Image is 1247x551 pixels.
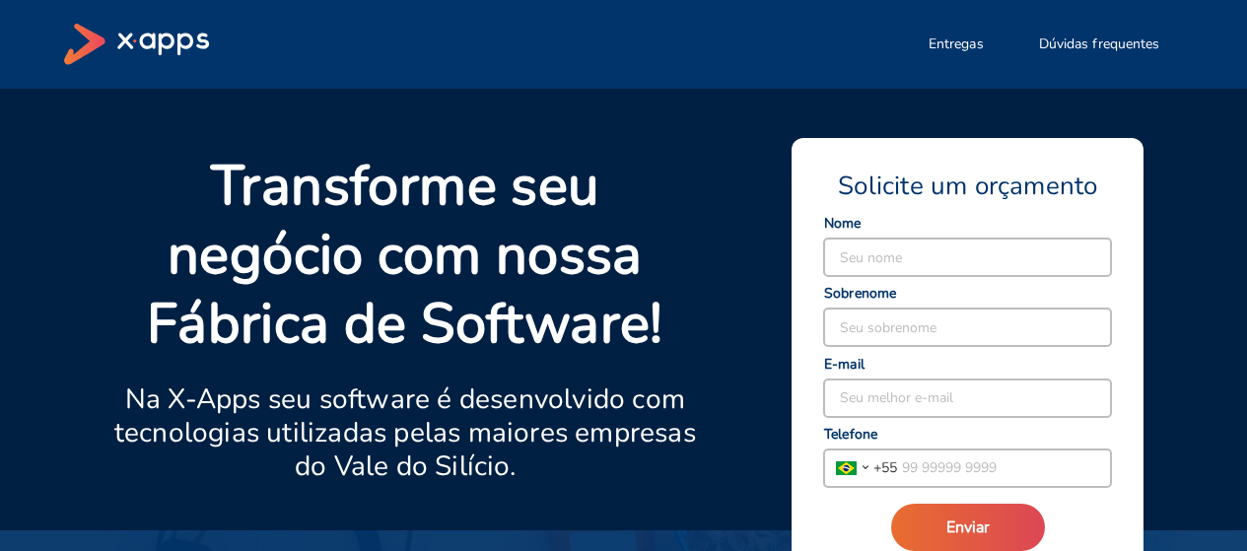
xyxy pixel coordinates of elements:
[824,379,1111,417] input: Seu melhor e-mail
[897,449,1111,487] input: 99 99999 9999
[929,34,984,54] span: Entregas
[824,239,1111,276] input: Seu nome
[905,25,1007,64] button: Entregas
[891,504,1045,551] button: Enviar
[838,170,1097,203] span: Solicite um orçamento
[111,382,700,483] p: Na X-Apps seu software é desenvolvido com tecnologias utilizadas pelas maiores empresas do Vale d...
[1015,25,1184,64] button: Dúvidas frequentes
[946,517,990,538] span: Enviar
[111,152,700,359] p: Transforme seu negócio com nossa Fábrica de Software!
[873,457,897,478] span: + 55
[824,309,1111,346] input: Seu sobrenome
[1039,34,1160,54] span: Dúvidas frequentes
